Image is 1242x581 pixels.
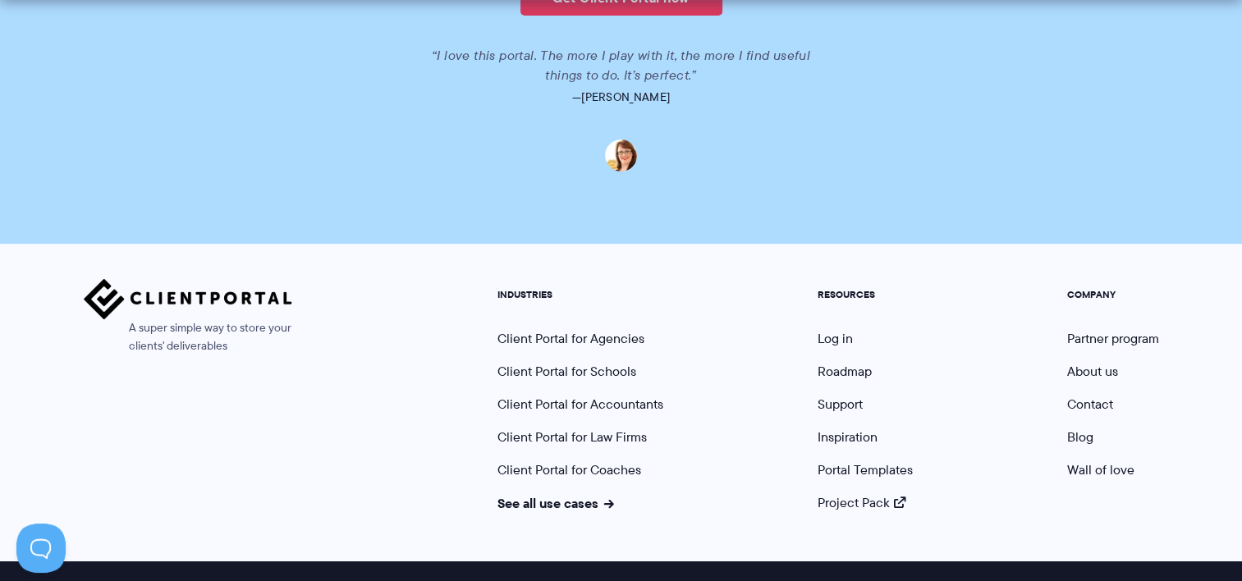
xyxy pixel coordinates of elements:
[1067,329,1159,348] a: Partner program
[818,289,913,300] h5: RESOURCES
[497,362,636,381] a: Client Portal for Schools
[497,289,663,300] h5: INDUSTRIES
[160,85,1082,108] p: —[PERSON_NAME]
[497,395,663,414] a: Client Portal for Accountants
[818,329,853,348] a: Log in
[497,460,641,479] a: Client Portal for Coaches
[1067,289,1159,300] h5: COMPANY
[84,319,292,355] span: A super simple way to store your clients' deliverables
[818,428,878,446] a: Inspiration
[497,329,644,348] a: Client Portal for Agencies
[1067,362,1118,381] a: About us
[1067,460,1134,479] a: Wall of love
[818,493,906,512] a: Project Pack
[16,524,66,573] iframe: Toggle Customer Support
[497,428,647,446] a: Client Portal for Law Firms
[818,395,863,414] a: Support
[818,362,872,381] a: Roadmap
[818,460,913,479] a: Portal Templates
[1067,428,1093,446] a: Blog
[497,493,614,513] a: See all use cases
[1067,395,1113,414] a: Contact
[412,46,831,85] p: “I love this portal. The more I play with it, the more I find useful things to do. It’s perfect.”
